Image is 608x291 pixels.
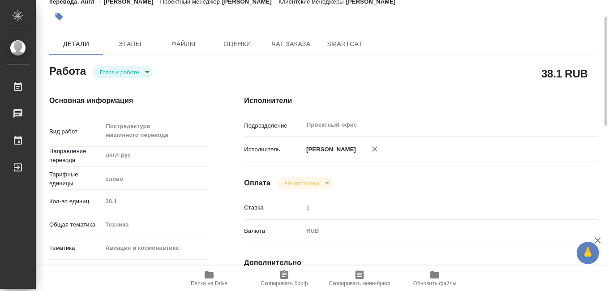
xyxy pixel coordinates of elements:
input: Пустое поле [303,201,569,214]
p: Исполнитель [244,145,303,154]
h4: Оплата [244,178,270,188]
p: Валюта [244,227,303,235]
span: Скопировать бриф [261,280,308,287]
span: Чат заказа [270,39,313,50]
p: [PERSON_NAME] [303,145,356,154]
button: Скопировать мини-бриф [322,266,397,291]
h4: Исполнители [244,95,598,106]
button: Папка на Drive [171,266,247,291]
p: Ставка [244,203,303,212]
span: 🙏 [580,244,595,262]
p: Направление перевода [49,147,102,165]
div: RUB [303,223,569,239]
span: Этапы [108,39,151,50]
button: Готов к работе [97,68,142,76]
button: Удалить исполнителя [365,139,385,159]
input: Пустое поле [102,195,208,208]
span: Обновить файлы [413,280,457,287]
p: Подразделение [244,121,303,130]
div: Техника [102,217,208,232]
h4: Основная информация [49,95,208,106]
button: 🙏 [577,242,599,264]
h2: 38.1 RUB [541,66,588,81]
span: Папка на Drive [191,280,227,287]
div: Авиация и космонавтика [102,240,208,256]
span: Скопировать мини-бриф [329,280,390,287]
span: SmartCat [323,39,366,50]
p: Тарифные единицы [49,170,102,188]
h4: Дополнительно [244,257,598,268]
span: Файлы [162,39,205,50]
p: Общая тематика [49,220,102,229]
button: Не оплачена [282,180,322,187]
p: Тематика [49,244,102,252]
button: Скопировать бриф [247,266,322,291]
div: Готов к работе [278,177,333,189]
h2: Работа [49,62,86,78]
div: Готов к работе [93,66,153,78]
button: Добавить тэг [49,7,69,26]
span: Оценки [216,39,259,50]
span: Детали [55,39,98,50]
div: слово [102,171,208,187]
p: Кол-во единиц [49,197,102,206]
button: Обновить файлы [397,266,472,291]
p: Вид работ [49,127,102,136]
